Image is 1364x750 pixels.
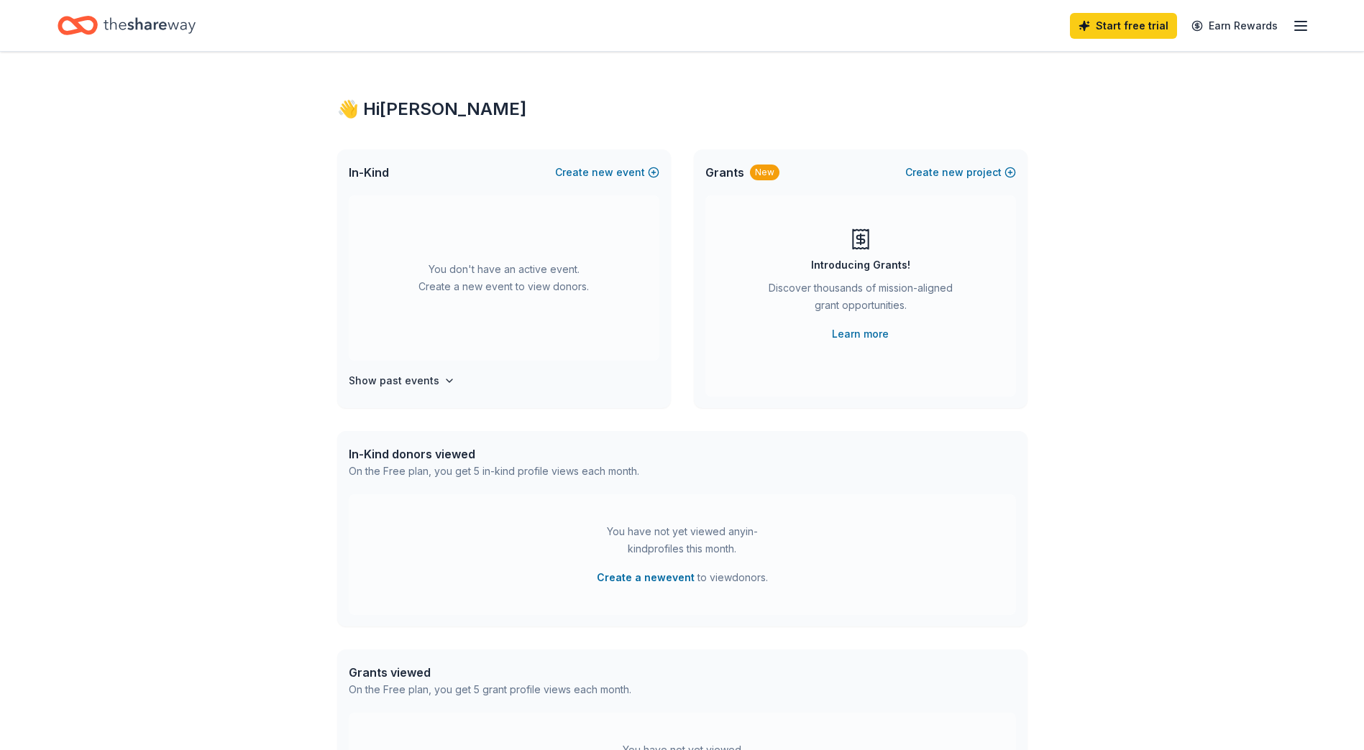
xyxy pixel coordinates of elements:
[58,9,196,42] a: Home
[832,325,889,343] a: Learn more
[349,664,631,681] div: Grants viewed
[592,523,772,557] div: You have not yet viewed any in-kind profiles this month.
[337,98,1027,121] div: 👋 Hi [PERSON_NAME]
[597,569,768,586] span: to view donors .
[349,463,639,480] div: On the Free plan, you get 5 in-kind profile views each month.
[597,569,695,586] button: Create a newevent
[705,164,744,181] span: Grants
[1183,13,1286,39] a: Earn Rewards
[349,195,659,361] div: You don't have an active event. Create a new event to view donors.
[942,164,964,181] span: new
[1070,13,1177,39] a: Start free trial
[349,681,631,698] div: On the Free plan, you get 5 grant profile views each month.
[555,164,659,181] button: Createnewevent
[349,164,389,181] span: In-Kind
[905,164,1016,181] button: Createnewproject
[349,445,639,463] div: In-Kind donors viewed
[750,165,779,180] div: New
[349,372,439,389] h4: Show past events
[763,279,958,320] div: Discover thousands of mission-aligned grant opportunities.
[592,164,613,181] span: new
[811,256,910,274] div: Introducing Grants!
[349,372,455,389] button: Show past events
